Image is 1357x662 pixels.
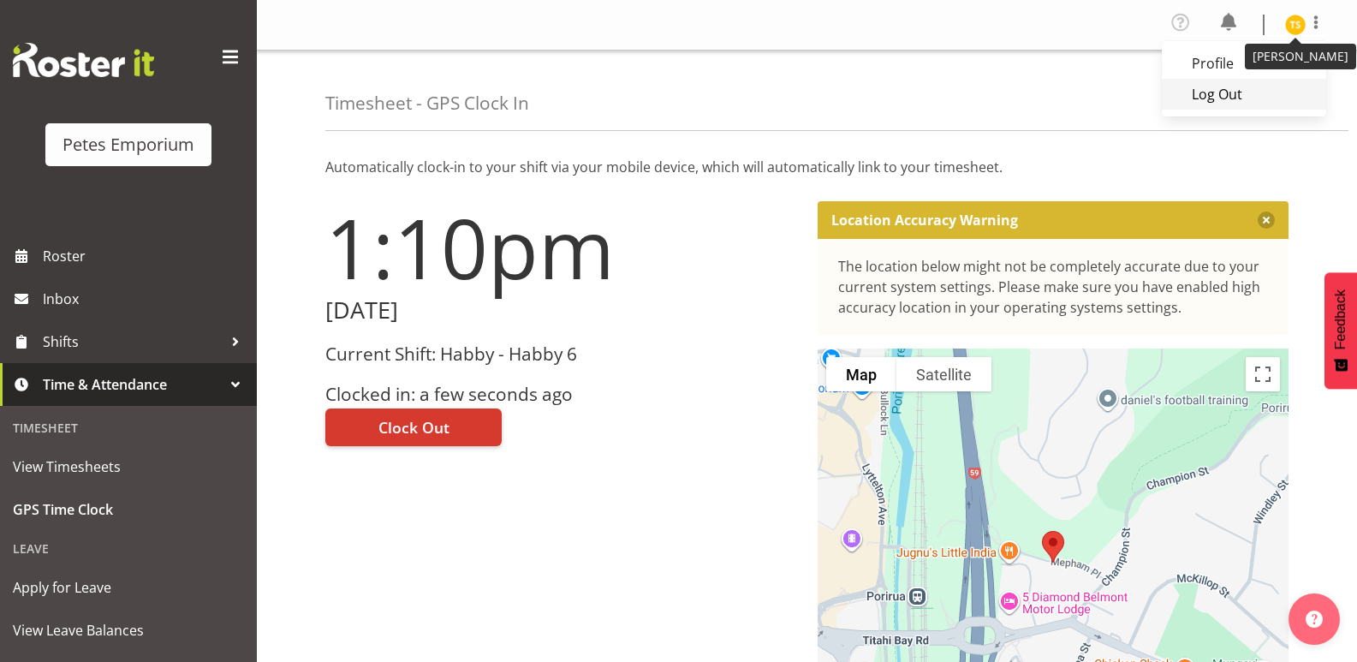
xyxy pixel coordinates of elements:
span: Apply for Leave [13,575,244,600]
span: Roster [43,243,248,269]
img: help-xxl-2.png [1306,611,1323,628]
a: View Leave Balances [4,609,253,652]
span: Clock Out [378,416,449,438]
a: Apply for Leave [4,566,253,609]
div: Petes Emporium [62,132,194,158]
div: Leave [4,531,253,566]
span: View Leave Balances [13,617,244,643]
p: Automatically clock-in to your shift via your mobile device, which will automatically link to you... [325,157,1289,177]
button: Feedback - Show survey [1324,272,1357,389]
button: Show street map [826,357,896,391]
div: The location below might not be completely accurate due to your current system settings. Please m... [838,256,1269,318]
span: GPS Time Clock [13,497,244,522]
span: Inbox [43,286,248,312]
a: GPS Time Clock [4,488,253,531]
div: Timesheet [4,410,253,445]
h2: [DATE] [325,297,797,324]
button: Toggle fullscreen view [1246,357,1280,391]
img: Rosterit website logo [13,43,154,77]
h4: Timesheet - GPS Clock In [325,93,529,113]
span: Time & Attendance [43,372,223,397]
span: View Timesheets [13,454,244,480]
a: View Timesheets [4,445,253,488]
h3: Clocked in: a few seconds ago [325,385,797,404]
h1: 1:10pm [325,201,797,294]
button: Close message [1258,212,1275,229]
span: Shifts [43,329,223,355]
span: Feedback [1333,289,1348,349]
p: Location Accuracy Warning [831,212,1018,229]
img: tamara-straker11292.jpg [1285,15,1306,35]
button: Show satellite imagery [896,357,991,391]
button: Clock Out [325,409,502,446]
a: Log Out [1162,79,1326,110]
a: Profile [1162,48,1326,79]
h3: Current Shift: Habby - Habby 6 [325,344,797,364]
